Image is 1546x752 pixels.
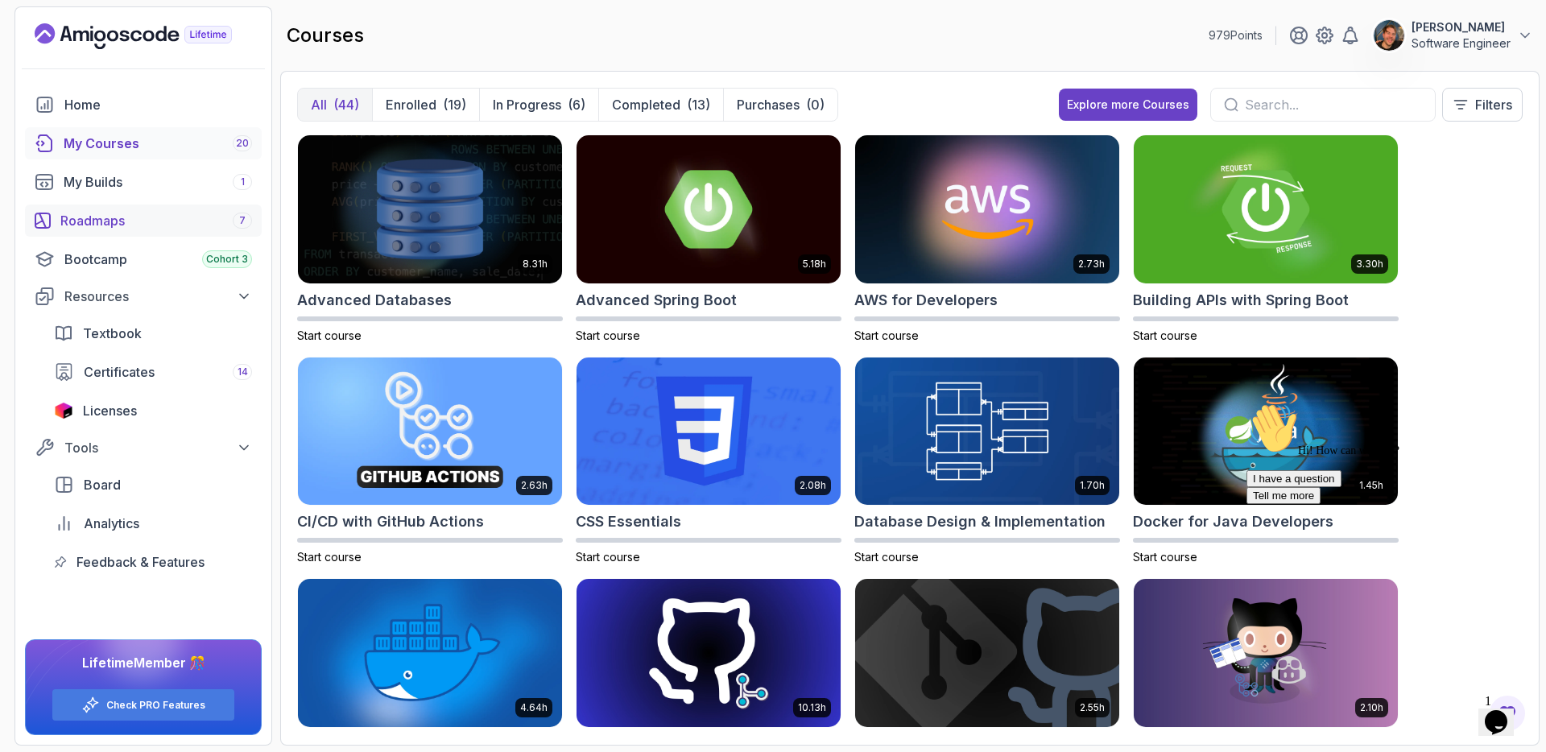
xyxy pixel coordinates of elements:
[1133,328,1197,342] span: Start course
[84,362,155,382] span: Certificates
[6,6,296,108] div: 👋Hi! How can we help?I have a questionTell me more
[298,357,562,506] img: CI/CD with GitHub Actions card
[1412,35,1511,52] p: Software Engineer
[568,95,585,114] div: (6)
[44,395,262,427] a: licenses
[298,89,372,121] button: All(44)
[6,48,159,60] span: Hi! How can we help?
[1134,135,1398,283] img: Building APIs with Spring Boot card
[855,135,1119,283] img: AWS for Developers card
[44,356,262,388] a: certificates
[83,324,142,343] span: Textbook
[6,91,81,108] button: Tell me more
[64,438,252,457] div: Tools
[386,95,436,114] p: Enrolled
[44,317,262,349] a: textbook
[1078,258,1105,271] p: 2.73h
[576,510,681,533] h2: CSS Essentials
[298,135,562,283] img: Advanced Databases card
[1356,258,1383,271] p: 3.30h
[44,546,262,578] a: feedback
[576,289,737,312] h2: Advanced Spring Boot
[687,95,710,114] div: (13)
[1478,688,1530,736] iframe: chat widget
[6,6,58,58] img: :wave:
[520,701,548,714] p: 4.64h
[493,95,561,114] p: In Progress
[287,23,364,48] h2: courses
[1209,27,1263,43] p: 979 Points
[76,552,205,572] span: Feedback & Features
[106,699,205,712] a: Check PRO Features
[54,403,73,419] img: jetbrains icon
[855,357,1119,506] img: Database Design & Implementation card
[25,282,262,311] button: Resources
[25,89,262,121] a: home
[333,95,359,114] div: (44)
[1240,396,1530,680] iframe: chat widget
[1373,19,1533,52] button: user profile image[PERSON_NAME]Software Engineer
[577,579,841,727] img: Git for Professionals card
[25,127,262,159] a: courses
[64,95,252,114] div: Home
[576,328,640,342] span: Start course
[803,258,826,271] p: 5.18h
[83,401,137,420] span: Licenses
[806,95,825,114] div: (0)
[372,89,479,121] button: Enrolled(19)
[598,89,723,121] button: Completed(13)
[1133,510,1333,533] h2: Docker for Java Developers
[44,469,262,501] a: board
[523,258,548,271] p: 8.31h
[1067,97,1189,113] div: Explore more Courses
[1475,95,1512,114] p: Filters
[297,328,362,342] span: Start course
[25,166,262,198] a: builds
[64,172,252,192] div: My Builds
[855,579,1119,727] img: Git & GitHub Fundamentals card
[1442,88,1523,122] button: Filters
[1133,289,1349,312] h2: Building APIs with Spring Boot
[25,433,262,462] button: Tools
[479,89,598,121] button: In Progress(6)
[854,550,919,564] span: Start course
[1080,479,1105,492] p: 1.70h
[577,135,841,283] img: Advanced Spring Boot card
[84,514,139,533] span: Analytics
[723,89,837,121] button: Purchases(0)
[64,287,252,306] div: Resources
[1374,20,1404,51] img: user profile image
[206,253,248,266] span: Cohort 3
[64,134,252,153] div: My Courses
[84,475,121,494] span: Board
[60,211,252,230] div: Roadmaps
[612,95,680,114] p: Completed
[1059,89,1197,121] button: Explore more Courses
[298,579,562,727] img: Docker For Professionals card
[297,550,362,564] span: Start course
[1412,19,1511,35] p: [PERSON_NAME]
[1360,701,1383,714] p: 2.10h
[64,250,252,269] div: Bootcamp
[52,688,235,721] button: Check PRO Features
[1133,550,1197,564] span: Start course
[521,479,548,492] p: 2.63h
[311,95,327,114] p: All
[798,701,826,714] p: 10.13h
[238,366,248,378] span: 14
[737,95,800,114] p: Purchases
[25,205,262,237] a: roadmaps
[1080,701,1105,714] p: 2.55h
[576,550,640,564] span: Start course
[854,510,1106,533] h2: Database Design & Implementation
[1134,579,1398,727] img: GitHub Toolkit card
[854,328,919,342] span: Start course
[1245,95,1422,114] input: Search...
[443,95,466,114] div: (19)
[35,23,269,49] a: Landing page
[239,214,246,227] span: 7
[6,74,101,91] button: I have a question
[25,243,262,275] a: bootcamp
[577,357,841,506] img: CSS Essentials card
